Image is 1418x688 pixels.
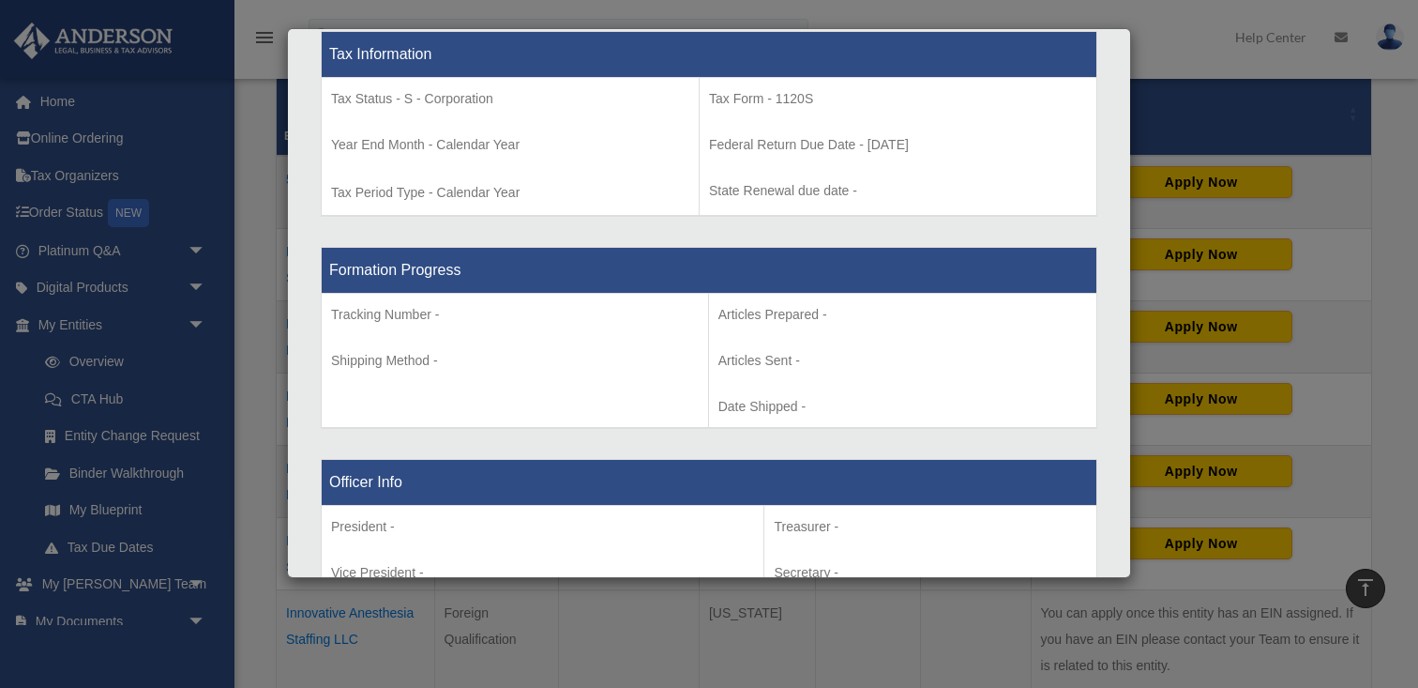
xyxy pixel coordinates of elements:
[709,133,1087,157] p: Federal Return Due Date - [DATE]
[331,133,689,157] p: Year End Month - Calendar Year
[709,179,1087,203] p: State Renewal due date -
[322,77,700,216] td: Tax Period Type - Calendar Year
[322,460,1097,506] th: Officer Info
[331,303,699,327] p: Tracking Number -
[331,349,699,373] p: Shipping Method -
[322,31,1097,77] th: Tax Information
[774,515,1087,539] p: Treasurer -
[774,561,1087,585] p: Secretary -
[322,247,1097,293] th: Formation Progress
[718,349,1087,373] p: Articles Sent -
[331,561,754,585] p: Vice President -
[331,87,689,111] p: Tax Status - S - Corporation
[331,515,754,539] p: President -
[718,303,1087,327] p: Articles Prepared -
[709,87,1087,111] p: Tax Form - 1120S
[718,395,1087,419] p: Date Shipped -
